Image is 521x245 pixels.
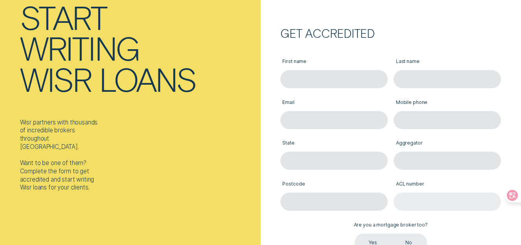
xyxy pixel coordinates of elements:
[394,54,501,70] label: Last name
[394,135,501,152] label: Aggregator
[20,2,258,94] h1: Start writing Wisr loans
[280,176,388,193] label: Postcode
[99,63,196,94] div: loans
[280,54,388,70] label: First name
[280,135,388,152] label: State
[394,176,501,193] label: ACL number
[280,94,388,111] label: Email
[20,119,105,192] div: Wisr partners with thousands of incredible brokers throughout [GEOGRAPHIC_DATA]. Want to be one o...
[20,63,92,94] div: Wisr
[394,94,501,111] label: Mobile phone
[280,29,501,38] h2: Get accredited
[20,32,139,63] div: writing
[352,217,430,233] label: Are you a mortgage broker too?
[20,2,107,32] div: Start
